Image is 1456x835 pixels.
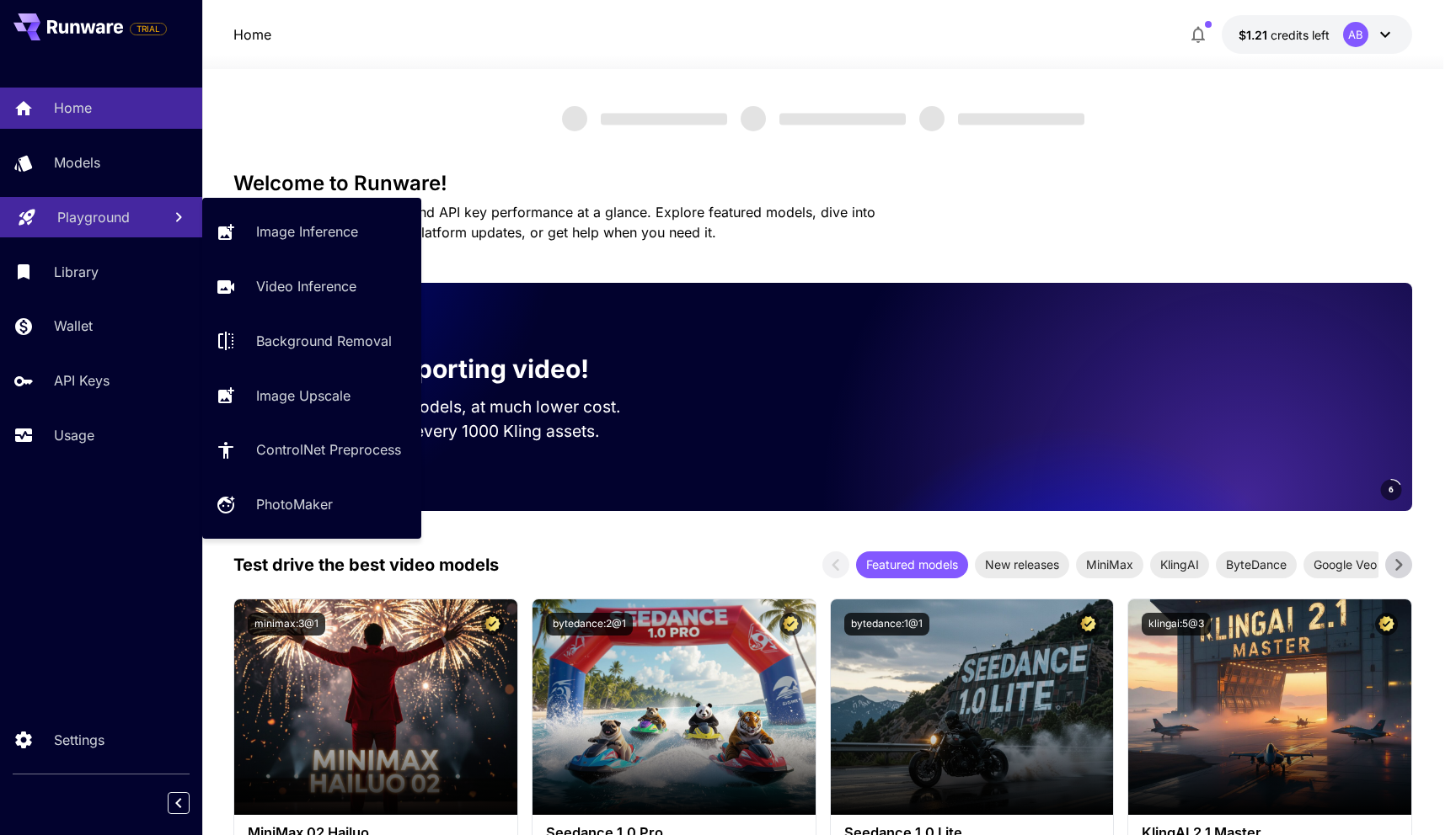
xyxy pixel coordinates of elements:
button: Collapse sidebar [168,792,190,814]
button: Certified Model – Vetted for best performance and includes a commercial license. [779,613,802,636]
p: Now supporting video! [308,350,589,388]
p: Image Upscale [256,386,351,406]
span: credits left [1271,28,1330,42]
span: Featured models [856,556,968,573]
p: Home [233,24,271,45]
button: bytedance:2@1 [546,613,633,636]
span: Check out your usage stats and API key performance at a glance. Explore featured models, dive int... [233,204,875,241]
button: minimax:3@1 [248,613,325,636]
img: alt [831,599,1114,815]
img: alt [1128,599,1411,815]
p: API Keys [54,370,110,391]
button: klingai:5@3 [1142,613,1211,636]
p: Image Inference [256,221,358,242]
p: Playground [57,207,130,227]
p: Video Inference [256,276,356,296]
span: ByteDance [1216,556,1297,573]
button: Certified Model – Vetted for best performance and includes a commercial license. [1077,613,1100,636]
button: $1.20853 [1222,15,1412,54]
p: Save up to $500 for every 1000 Kling assets. [260,419,653,444]
span: Add your payment card to enable full platform functionality. [130,19,167,39]
button: bytedance:1@1 [844,613,929,636]
span: KlingAI [1150,556,1209,573]
a: Video Inference [202,266,421,307]
span: 6 [1389,483,1394,496]
p: PhotoMaker [256,494,333,514]
button: Certified Model – Vetted for best performance and includes a commercial license. [481,613,504,636]
img: alt [234,599,517,815]
div: AB [1343,22,1368,47]
h3: Welcome to Runware! [233,172,1412,195]
span: TRIAL [131,23,166,35]
p: Background Removal [256,331,392,351]
div: $1.20853 [1239,26,1330,44]
p: Library [54,262,99,282]
p: Test drive the best video models [233,552,499,577]
span: MiniMax [1076,556,1143,573]
a: Image Inference [202,211,421,253]
a: PhotoMaker [202,484,421,525]
p: Usage [54,425,94,445]
a: Image Upscale [202,375,421,416]
p: Wallet [54,316,93,336]
span: $1.21 [1239,28,1271,42]
p: Home [54,98,92,118]
p: Models [54,152,100,173]
img: alt [533,599,816,815]
a: ControlNet Preprocess [202,429,421,471]
span: New releases [975,556,1069,573]
div: Collapse sidebar [180,788,202,818]
button: Certified Model – Vetted for best performance and includes a commercial license. [1375,613,1398,636]
span: Google Veo [1303,556,1387,573]
a: Background Removal [202,321,421,362]
p: ControlNet Preprocess [256,439,401,460]
p: Settings [54,730,104,750]
p: Run the best video models, at much lower cost. [260,395,653,419]
nav: breadcrumb [233,24,271,45]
